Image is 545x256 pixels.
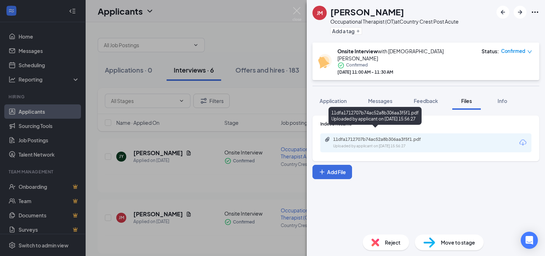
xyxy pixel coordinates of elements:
[385,238,401,246] span: Reject
[319,168,326,176] svg: Plus
[337,62,345,69] svg: CheckmarkCircle
[527,49,532,54] span: down
[414,98,438,104] span: Feedback
[521,232,538,249] div: Open Intercom Messenger
[346,62,368,69] span: Confirmed
[325,137,440,149] a: Paperclip11dfa1712707b74ac52a8b306aa3f5f1.pdfUploaded by applicant on [DATE] 15:56:27
[356,29,360,33] svg: Plus
[499,8,507,16] svg: ArrowLeftNew
[312,165,352,179] button: Add FilePlus
[337,69,474,75] div: [DATE] 11:00 AM - 11:30 AM
[516,8,524,16] svg: ArrowRight
[514,6,526,19] button: ArrowRight
[320,121,531,127] div: Indeed Resume
[330,27,362,35] button: PlusAdd a tag
[317,9,323,16] div: JM
[330,6,404,18] h1: [PERSON_NAME]
[325,137,330,142] svg: Paperclip
[320,98,347,104] span: Application
[330,18,459,25] div: Occupational Therapist (OT) at Country Crest Post Acute
[501,48,525,55] span: Confirmed
[531,8,539,16] svg: Ellipses
[519,138,527,147] svg: Download
[337,48,474,62] div: with [DEMOGRAPHIC_DATA][PERSON_NAME]
[482,48,499,55] div: Status :
[441,238,475,246] span: Move to stage
[333,143,440,149] div: Uploaded by applicant on [DATE] 15:56:27
[337,48,378,54] b: Onsite Interview
[498,98,507,104] span: Info
[333,137,433,142] div: 11dfa1712707b74ac52a8b306aa3f5f1.pdf
[368,98,392,104] span: Messages
[461,98,472,104] span: Files
[496,6,509,19] button: ArrowLeftNew
[328,107,422,125] div: 11dfa1712707b74ac52a8b306aa3f5f1.pdf Uploaded by applicant on [DATE] 15:56:27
